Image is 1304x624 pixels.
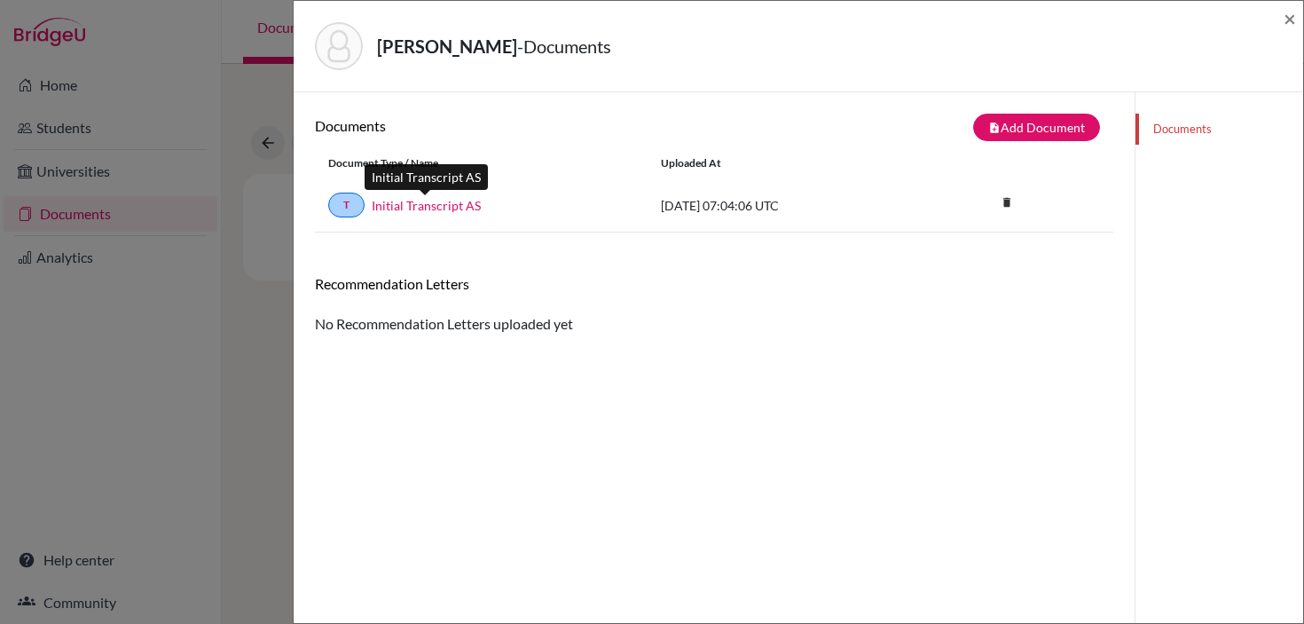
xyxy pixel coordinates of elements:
[365,164,488,190] div: Initial Transcript AS
[315,117,714,134] h6: Documents
[1284,5,1296,31] span: ×
[1135,114,1303,145] a: Documents
[517,36,611,57] span: - Documents
[315,155,648,171] div: Document Type / Name
[648,155,914,171] div: Uploaded at
[372,196,481,215] a: Initial Transcript AS
[315,275,1113,292] h6: Recommendation Letters
[973,114,1100,141] button: note_addAdd Document
[377,36,517,57] strong: [PERSON_NAME]
[648,196,914,215] div: [DATE] 07:04:06 UTC
[988,122,1001,134] i: note_add
[994,192,1020,216] a: delete
[994,189,1020,216] i: delete
[315,275,1113,335] div: No Recommendation Letters uploaded yet
[328,193,365,217] a: T
[1284,8,1296,29] button: Close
